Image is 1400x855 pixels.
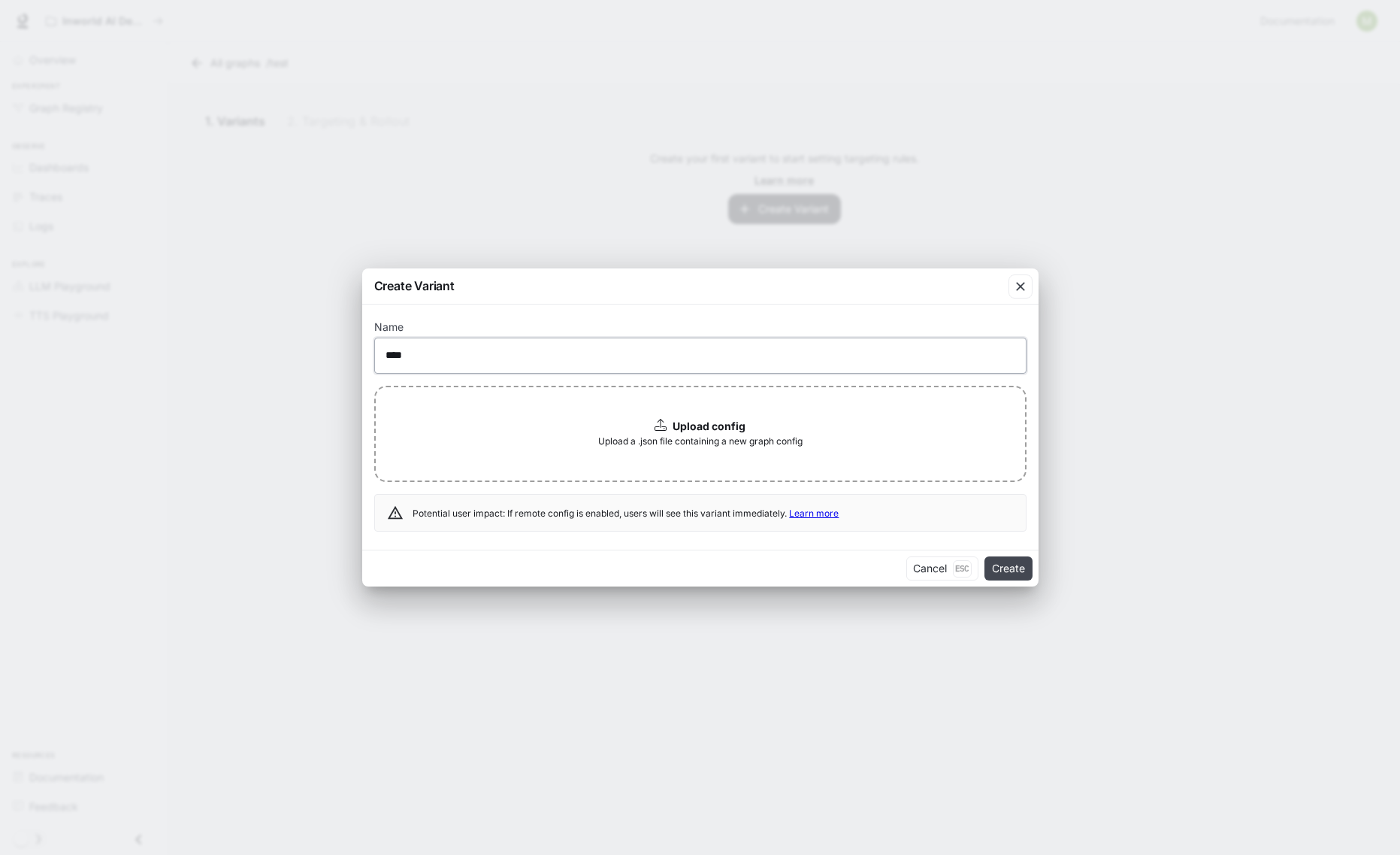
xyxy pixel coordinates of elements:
span: Potential user impact: If remote config is enabled, users will see this variant immediately. [413,508,839,519]
span: Upload a .json file containing a new graph config [598,434,803,449]
b: Upload config [673,420,745,432]
p: Esc [953,560,972,577]
button: CancelEsc [906,556,978,581]
a: Learn more [789,508,839,519]
p: Name [374,322,404,332]
p: Create Variant [374,277,455,295]
button: Create [984,556,1033,581]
